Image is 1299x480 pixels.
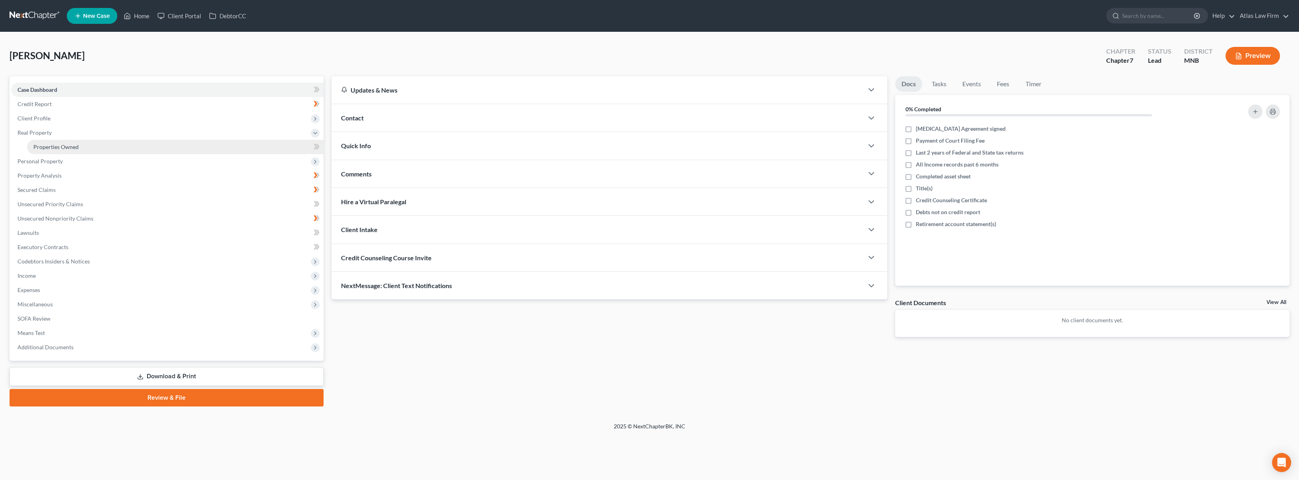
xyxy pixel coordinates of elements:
a: Property Analysis [11,168,324,183]
span: Case Dashboard [17,86,57,93]
span: Credit Counseling Certificate [916,196,987,204]
span: Credit Report [17,101,52,107]
span: Codebtors Insiders & Notices [17,258,90,265]
span: Unsecured Nonpriority Claims [17,215,93,222]
a: Timer [1019,76,1048,92]
span: Income [17,272,36,279]
a: Events [956,76,987,92]
div: Open Intercom Messenger [1272,453,1291,472]
span: Property Analysis [17,172,62,179]
span: [MEDICAL_DATA] Agreement signed [916,125,1006,133]
a: Credit Report [11,97,324,111]
a: Review & File [10,389,324,406]
span: Title(s) [916,184,933,192]
span: NextMessage: Client Text Notifications [341,282,452,289]
a: Secured Claims [11,183,324,197]
a: Client Portal [153,9,205,23]
a: Unsecured Nonpriority Claims [11,211,324,226]
a: Tasks [925,76,953,92]
a: Properties Owned [27,140,324,154]
span: 7 [1130,56,1133,64]
a: DebtorCC [205,9,250,23]
span: [PERSON_NAME] [10,50,85,61]
div: District [1184,47,1213,56]
span: Retirement account statement(s) [916,220,996,228]
a: Case Dashboard [11,83,324,97]
span: Personal Property [17,158,63,165]
span: Executory Contracts [17,244,68,250]
input: Search by name... [1122,8,1195,23]
span: Payment of Court Filing Fee [916,137,985,145]
div: Lead [1148,56,1171,65]
a: View All [1266,300,1286,305]
p: No client documents yet. [902,316,1283,324]
a: Lawsuits [11,226,324,240]
a: Fees [991,76,1016,92]
span: Properties Owned [33,143,79,150]
div: Client Documents [895,298,946,307]
a: Atlas Law Firm [1236,9,1289,23]
span: Credit Counseling Course Invite [341,254,432,261]
span: Debts not on credit report [916,208,980,216]
div: 2025 © NextChapterBK, INC [423,422,876,437]
div: Updates & News [341,86,854,94]
span: Lawsuits [17,229,39,236]
span: Additional Documents [17,344,74,350]
span: Last 2 years of Federal and State tax returns [916,149,1024,157]
span: SOFA Review [17,315,50,322]
span: Completed asset sheet [916,172,971,180]
span: Client Intake [341,226,378,233]
div: Chapter [1106,47,1135,56]
span: Client Profile [17,115,50,122]
span: Real Property [17,129,52,136]
a: Unsecured Priority Claims [11,197,324,211]
button: Preview [1225,47,1280,65]
div: Status [1148,47,1171,56]
a: Download & Print [10,367,324,386]
span: Contact [341,114,364,122]
span: Hire a Virtual Paralegal [341,198,406,205]
span: Miscellaneous [17,301,53,308]
a: Home [120,9,153,23]
div: Chapter [1106,56,1135,65]
a: Help [1208,9,1235,23]
span: Comments [341,170,372,178]
a: SOFA Review [11,312,324,326]
a: Executory Contracts [11,240,324,254]
span: Means Test [17,329,45,336]
strong: 0% Completed [905,106,941,112]
a: Docs [895,76,922,92]
span: Expenses [17,286,40,293]
span: Secured Claims [17,186,56,193]
span: Quick Info [341,142,371,149]
span: New Case [83,13,110,19]
div: MNB [1184,56,1213,65]
span: All Income records past 6 months [916,161,998,168]
span: Unsecured Priority Claims [17,201,83,207]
